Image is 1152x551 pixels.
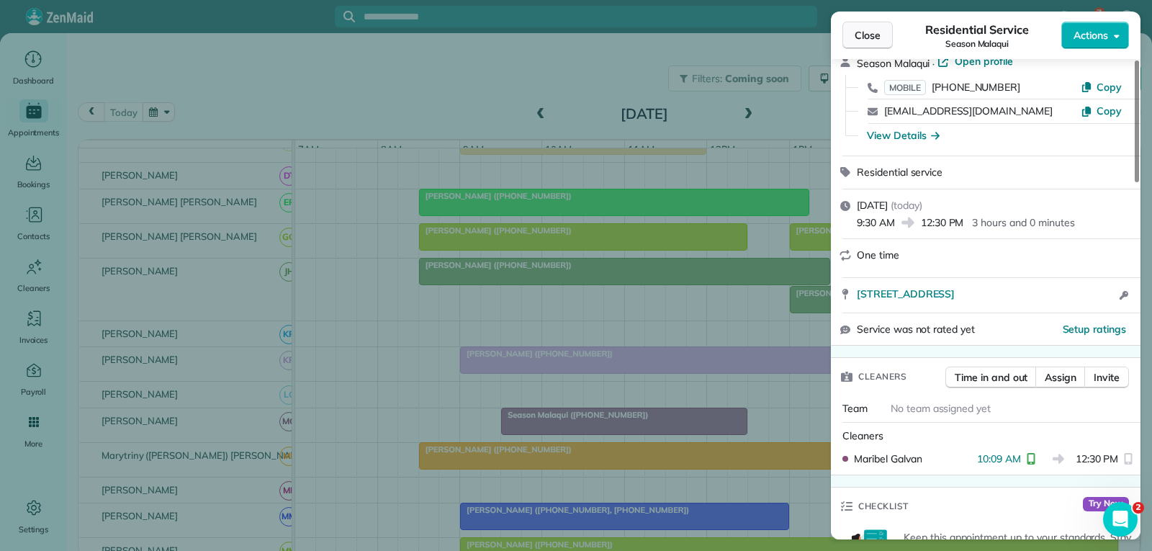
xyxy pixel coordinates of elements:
[857,287,955,301] span: [STREET_ADDRESS]
[1074,28,1108,42] span: Actions
[857,166,942,179] span: Residential service
[891,199,922,212] span: ( today )
[1081,80,1122,94] button: Copy
[858,369,906,384] span: Cleaners
[842,22,893,49] button: Close
[857,322,975,337] span: Service was not rated yet
[884,104,1053,117] a: [EMAIL_ADDRESS][DOMAIN_NAME]
[977,452,1021,466] span: 10:09 AM
[1076,452,1119,466] span: 12:30 PM
[1094,370,1120,385] span: Invite
[857,57,930,70] span: Season Malaqui
[1103,502,1138,537] iframe: Intercom live chat
[891,402,991,415] span: No team assigned yet
[930,58,937,69] span: ·
[945,38,1009,50] span: Season Malaqui
[842,402,868,415] span: Team
[857,215,895,230] span: 9:30 AM
[1045,370,1076,385] span: Assign
[1133,502,1144,514] span: 2
[854,452,922,466] span: Maribel Galvan
[932,81,1020,94] span: [PHONE_NUMBER]
[1097,81,1122,94] span: Copy
[1115,287,1132,304] button: Open access information
[857,248,899,261] span: One time
[1063,322,1127,336] button: Setup ratings
[857,199,888,212] span: [DATE]
[867,128,940,143] button: View Details
[945,367,1037,388] button: Time in and out
[884,80,1020,94] a: MOBILE[PHONE_NUMBER]
[955,54,1013,68] span: Open profile
[937,54,1013,68] a: Open profile
[955,370,1027,385] span: Time in and out
[884,80,926,95] span: MOBILE
[842,429,883,442] span: Cleaners
[925,21,1028,38] span: Residential Service
[858,499,909,514] span: Checklist
[972,215,1074,230] p: 3 hours and 0 minutes
[1081,104,1122,118] button: Copy
[1084,367,1129,388] button: Invite
[855,28,881,42] span: Close
[1083,497,1129,511] span: Try Now
[1097,104,1122,117] span: Copy
[857,287,1115,301] a: [STREET_ADDRESS]
[1063,323,1127,336] span: Setup ratings
[921,215,964,230] span: 12:30 PM
[1035,367,1086,388] button: Assign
